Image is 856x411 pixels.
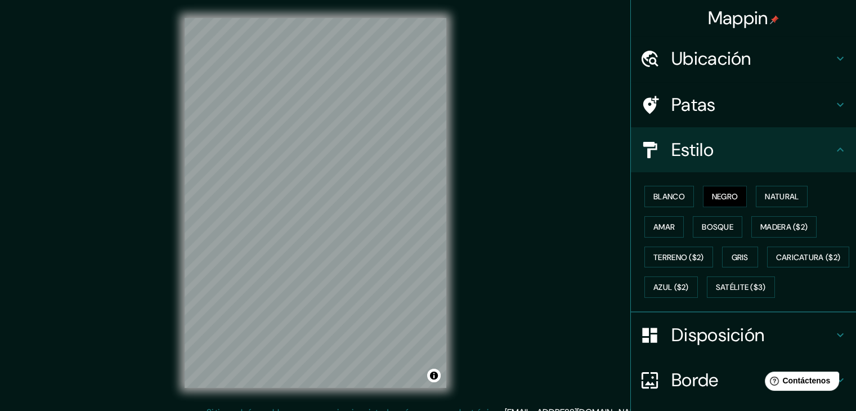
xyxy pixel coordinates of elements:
[644,247,713,268] button: Terreno ($2)
[751,216,817,238] button: Madera ($2)
[671,368,719,392] font: Borde
[756,186,808,207] button: Natural
[653,283,689,293] font: Azul ($2)
[776,252,841,262] font: Caricatura ($2)
[631,36,856,81] div: Ubicación
[760,222,808,232] font: Madera ($2)
[427,369,441,382] button: Activar o desactivar atribución
[722,247,758,268] button: Gris
[631,358,856,403] div: Borde
[693,216,742,238] button: Bosque
[631,312,856,358] div: Disposición
[767,247,850,268] button: Caricatura ($2)
[756,367,844,399] iframe: Lanzador de widgets de ayuda
[671,138,714,162] font: Estilo
[653,222,675,232] font: Amar
[653,191,685,202] font: Blanco
[631,82,856,127] div: Patas
[765,191,799,202] font: Natural
[707,276,775,298] button: Satélite ($3)
[703,186,747,207] button: Negro
[653,252,704,262] font: Terreno ($2)
[712,191,738,202] font: Negro
[185,18,446,388] canvas: Mapa
[631,127,856,172] div: Estilo
[644,186,694,207] button: Blanco
[702,222,733,232] font: Bosque
[770,15,779,24] img: pin-icon.png
[732,252,749,262] font: Gris
[644,276,698,298] button: Azul ($2)
[671,323,764,347] font: Disposición
[671,93,716,117] font: Patas
[671,47,751,70] font: Ubicación
[716,283,766,293] font: Satélite ($3)
[708,6,768,30] font: Mappin
[644,216,684,238] button: Amar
